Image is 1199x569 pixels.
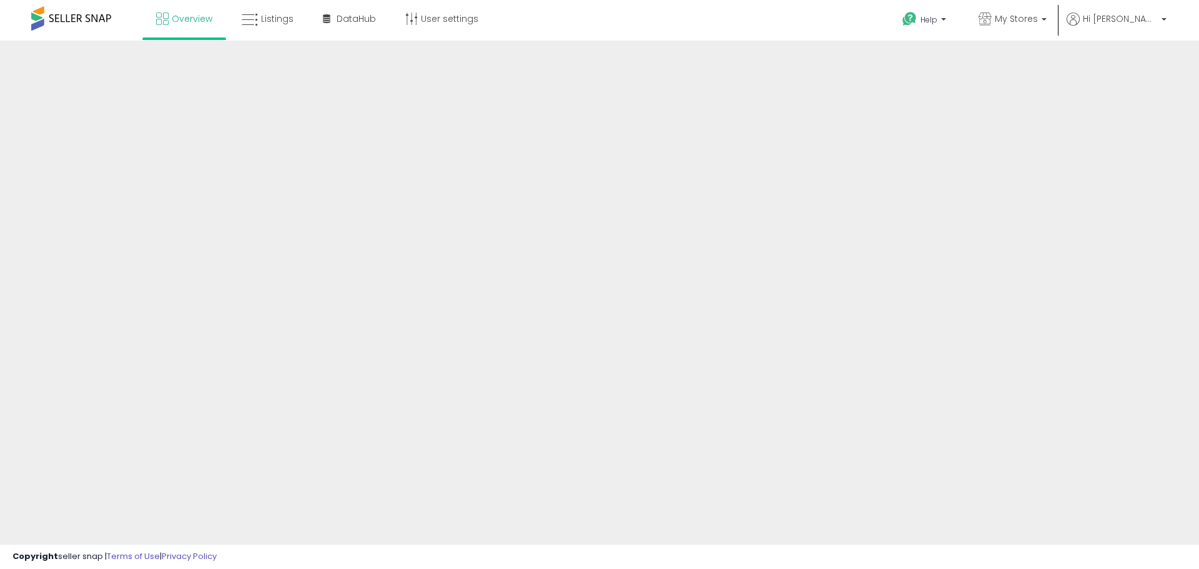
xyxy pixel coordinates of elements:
[892,2,959,41] a: Help
[902,11,917,27] i: Get Help
[261,12,294,25] span: Listings
[920,14,937,25] span: Help
[107,550,160,562] a: Terms of Use
[337,12,376,25] span: DataHub
[1083,12,1158,25] span: Hi [PERSON_NAME]
[1067,12,1167,41] a: Hi [PERSON_NAME]
[12,550,58,562] strong: Copyright
[172,12,212,25] span: Overview
[162,550,217,562] a: Privacy Policy
[12,551,217,563] div: seller snap | |
[995,12,1038,25] span: My Stores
